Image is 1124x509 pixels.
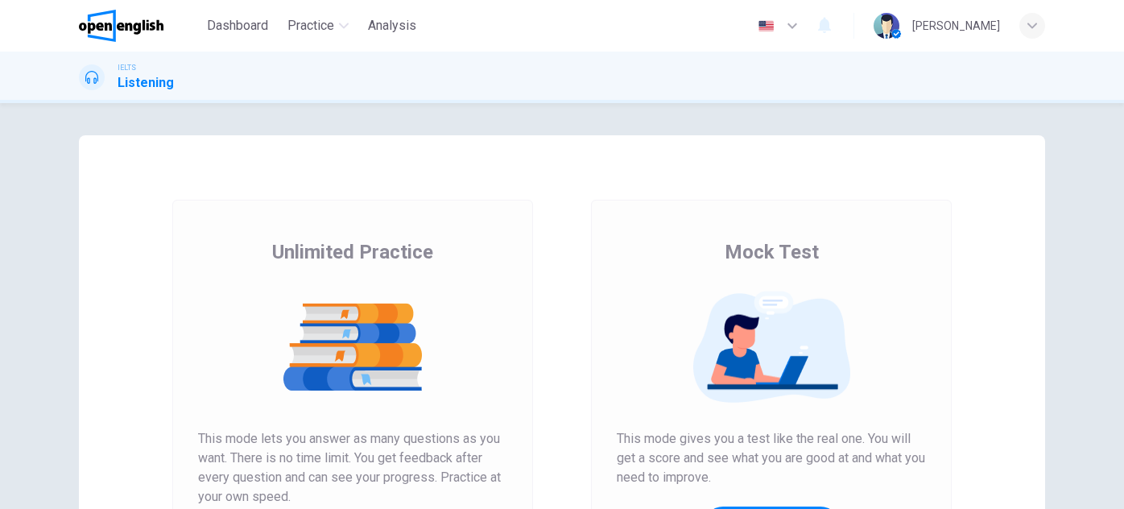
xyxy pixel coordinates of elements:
[617,429,926,487] span: This mode gives you a test like the real one. You will get a score and see what you are good at a...
[272,239,433,265] span: Unlimited Practice
[118,62,136,73] span: IELTS
[207,16,268,35] span: Dashboard
[912,16,1000,35] div: [PERSON_NAME]
[79,10,163,42] img: OpenEnglish logo
[368,16,416,35] span: Analysis
[287,16,334,35] span: Practice
[756,20,776,32] img: en
[362,11,423,40] button: Analysis
[281,11,355,40] button: Practice
[198,429,507,507] span: This mode lets you answer as many questions as you want. There is no time limit. You get feedback...
[874,13,899,39] img: Profile picture
[118,73,174,93] h1: Listening
[79,10,200,42] a: OpenEnglish logo
[725,239,819,265] span: Mock Test
[200,11,275,40] button: Dashboard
